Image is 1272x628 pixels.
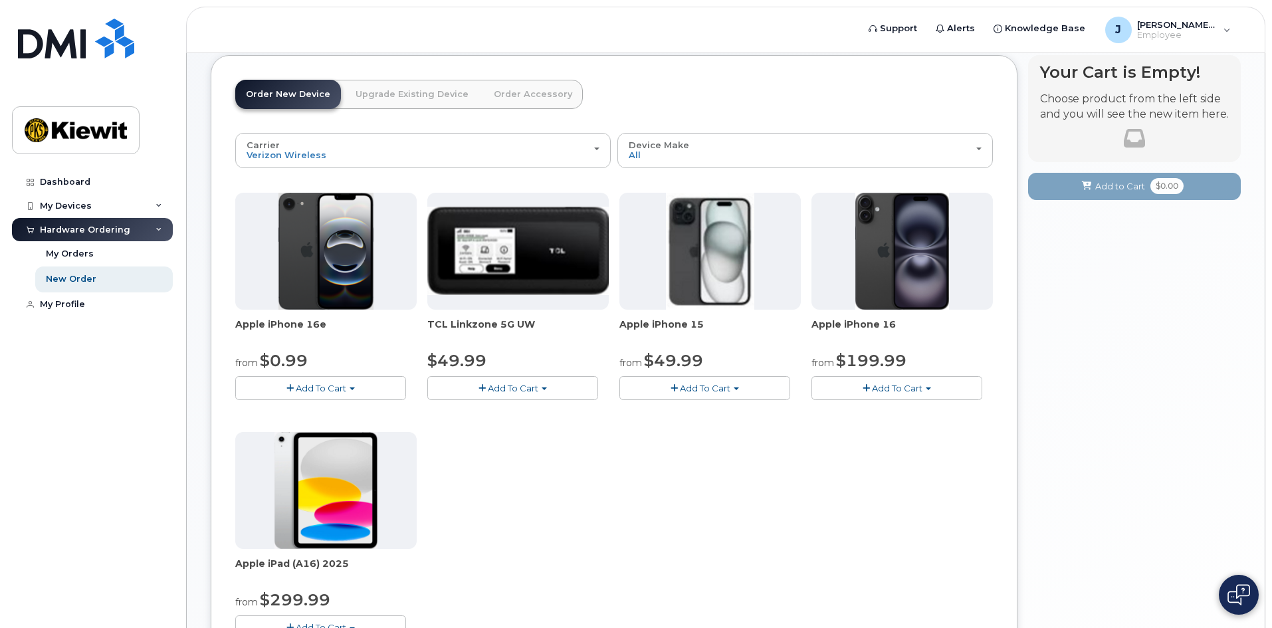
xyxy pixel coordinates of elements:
[859,15,926,42] a: Support
[1028,173,1241,200] button: Add to Cart $0.00
[235,557,417,583] div: Apple iPad (A16) 2025
[427,351,486,370] span: $49.99
[855,193,949,310] img: iphone_16_plus.png
[235,357,258,369] small: from
[619,357,642,369] small: from
[1096,17,1240,43] div: Jared.Ambrosio
[278,193,374,310] img: iphone16e.png
[629,140,689,150] span: Device Make
[427,207,609,294] img: linkzone5g.png
[1095,180,1145,193] span: Add to Cart
[427,318,609,344] div: TCL Linkzone 5G UW
[1227,584,1250,605] img: Open chat
[880,22,917,35] span: Support
[1040,63,1229,81] h4: Your Cart is Empty!
[926,15,984,42] a: Alerts
[617,133,993,167] button: Device Make All
[666,193,754,310] img: iphone15.jpg
[1137,30,1217,41] span: Employee
[274,432,377,549] img: ipad_11.png
[1040,92,1229,122] p: Choose product from the left side and you will see the new item here.
[235,596,258,608] small: from
[296,383,346,393] span: Add To Cart
[811,357,834,369] small: from
[680,383,730,393] span: Add To Cart
[984,15,1095,42] a: Knowledge Base
[619,376,790,399] button: Add To Cart
[629,150,641,160] span: All
[488,383,538,393] span: Add To Cart
[872,383,922,393] span: Add To Cart
[235,318,417,344] div: Apple iPhone 16e
[1150,178,1184,194] span: $0.00
[836,351,906,370] span: $199.99
[345,80,479,109] a: Upgrade Existing Device
[247,140,280,150] span: Carrier
[235,80,341,109] a: Order New Device
[619,318,801,344] div: Apple iPhone 15
[1005,22,1085,35] span: Knowledge Base
[811,318,993,344] div: Apple iPhone 16
[235,133,611,167] button: Carrier Verizon Wireless
[1115,22,1121,38] span: J
[644,351,703,370] span: $49.99
[260,590,330,609] span: $299.99
[947,22,975,35] span: Alerts
[483,80,583,109] a: Order Accessory
[427,376,598,399] button: Add To Cart
[260,351,308,370] span: $0.99
[1137,19,1217,30] span: [PERSON_NAME].Ambrosio
[247,150,326,160] span: Verizon Wireless
[235,376,406,399] button: Add To Cart
[811,376,982,399] button: Add To Cart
